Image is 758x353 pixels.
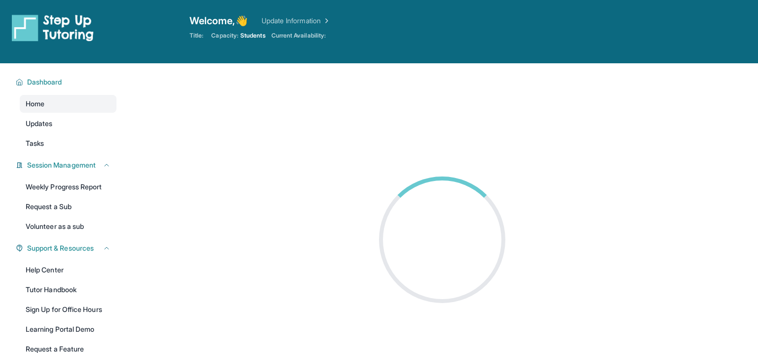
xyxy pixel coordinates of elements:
[20,115,116,132] a: Updates
[271,32,326,40] span: Current Availability:
[321,16,331,26] img: Chevron Right
[23,160,111,170] button: Session Management
[20,261,116,279] a: Help Center
[20,95,116,113] a: Home
[26,138,44,148] span: Tasks
[23,77,111,87] button: Dashboard
[189,14,248,28] span: Welcome, 👋
[23,243,111,253] button: Support & Resources
[26,119,53,129] span: Updates
[20,281,116,299] a: Tutor Handbook
[20,178,116,196] a: Weekly Progress Report
[20,134,116,152] a: Tasks
[211,32,238,40] span: Capacity:
[20,320,116,338] a: Learning Portal Demo
[12,14,94,42] img: logo
[20,198,116,216] a: Request a Sub
[240,32,265,40] span: Students
[27,243,94,253] span: Support & Resources
[27,160,96,170] span: Session Management
[20,301,116,318] a: Sign Up for Office Hours
[262,16,331,26] a: Update Information
[20,218,116,235] a: Volunteer as a sub
[189,32,203,40] span: Title:
[26,99,44,109] span: Home
[27,77,62,87] span: Dashboard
